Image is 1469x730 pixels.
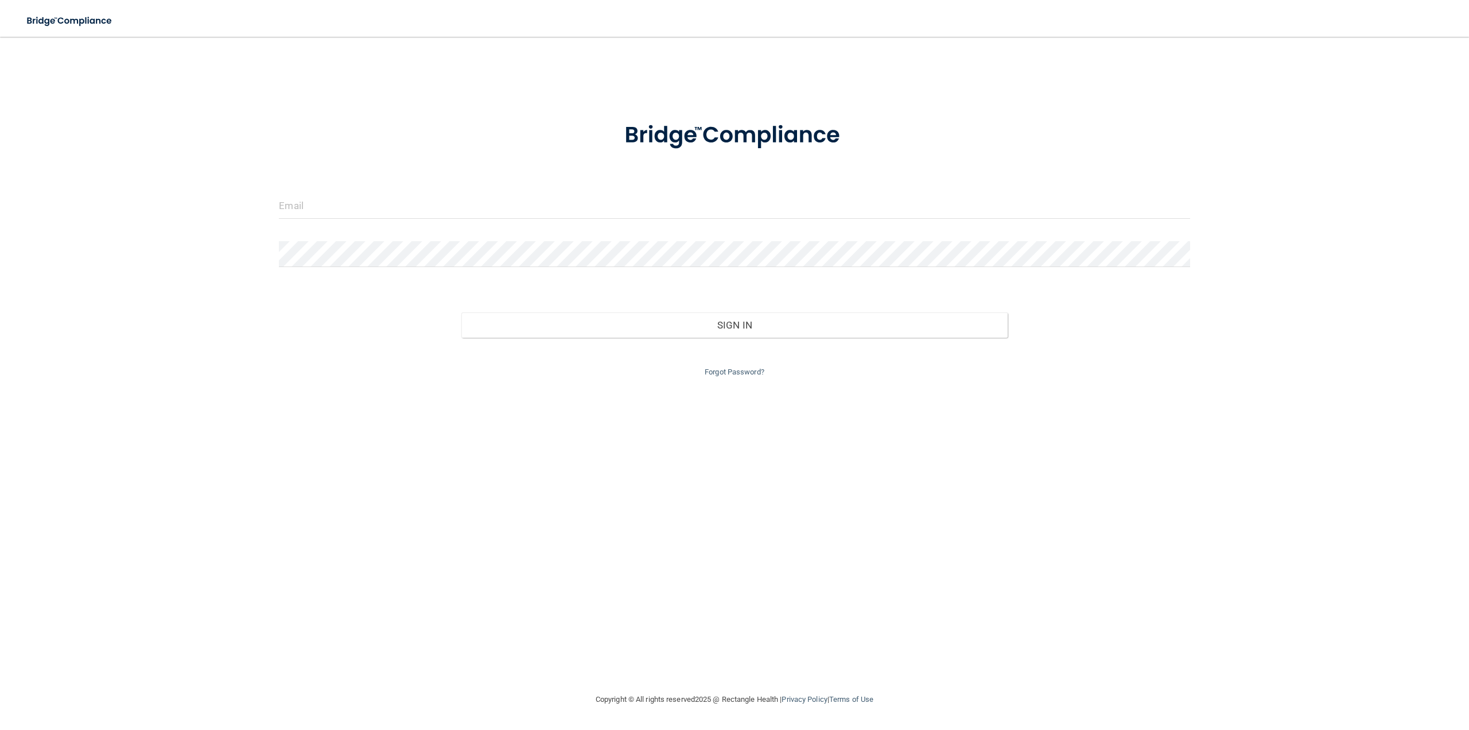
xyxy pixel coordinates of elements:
[525,681,944,718] div: Copyright © All rights reserved 2025 @ Rectangle Health | |
[279,193,1190,219] input: Email
[461,312,1008,338] button: Sign In
[829,695,873,704] a: Terms of Use
[601,106,868,165] img: bridge_compliance_login_screen.278c3ca4.svg
[782,695,827,704] a: Privacy Policy
[17,9,123,33] img: bridge_compliance_login_screen.278c3ca4.svg
[705,368,764,376] a: Forgot Password?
